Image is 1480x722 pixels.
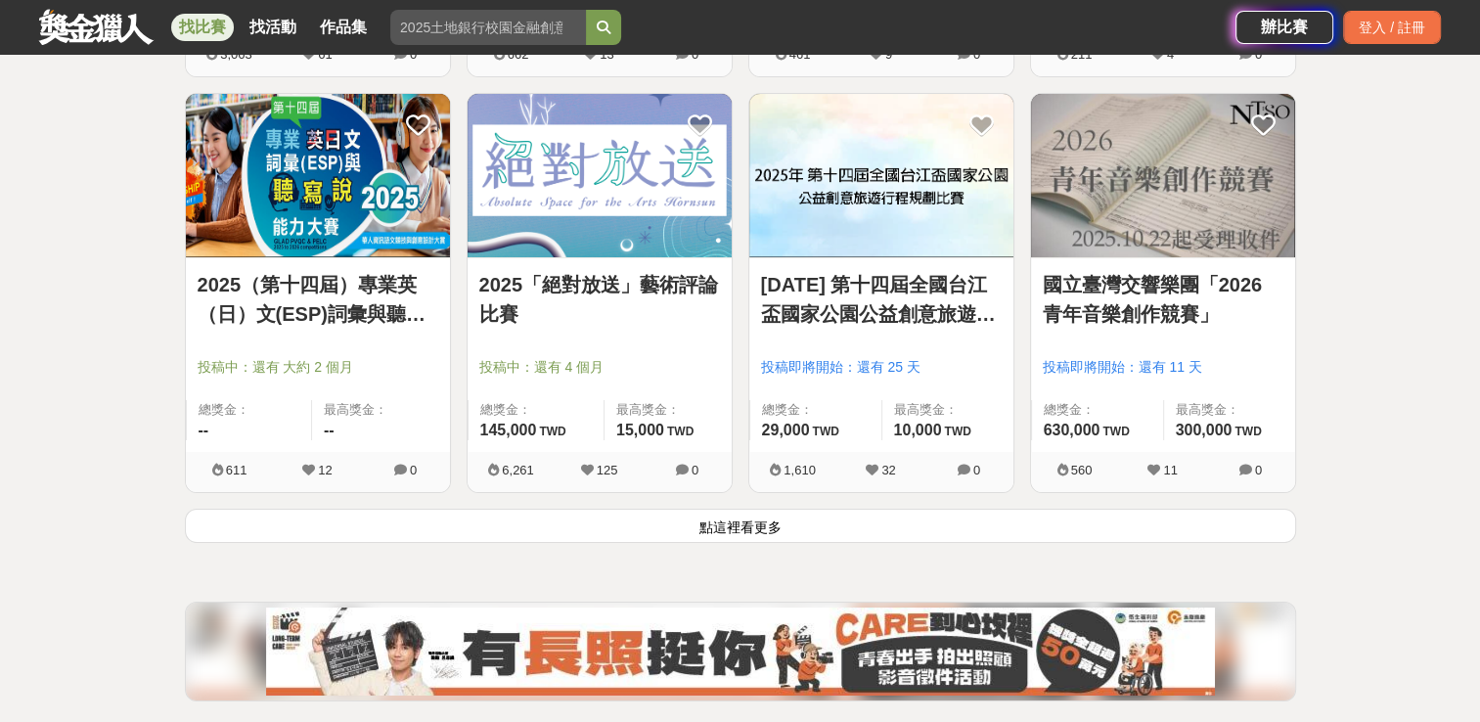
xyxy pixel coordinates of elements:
a: 辦比賽 [1235,11,1333,44]
span: 11 [1163,463,1177,477]
img: 0454c82e-88f2-4dcc-9ff1-cb041c249df3.jpg [266,608,1215,696]
span: 最高獎金： [1176,400,1283,420]
span: -- [199,422,209,438]
span: 投稿中：還有 大約 2 個月 [198,357,438,378]
span: 6,261 [502,463,534,477]
span: 630,000 [1044,422,1100,438]
span: TWD [1234,425,1261,438]
span: 29,000 [762,422,810,438]
span: 最高獎金： [616,400,720,420]
span: TWD [1102,425,1129,438]
div: 登入 / 註冊 [1343,11,1441,44]
span: 0 [410,47,417,62]
span: 61 [318,47,332,62]
a: Cover Image [468,94,732,258]
span: 最高獎金： [894,400,1002,420]
span: 4 [1167,47,1174,62]
a: 作品集 [312,14,375,41]
span: 1,610 [784,463,816,477]
img: Cover Image [186,94,450,257]
img: Cover Image [468,94,732,257]
span: -- [324,422,335,438]
span: 32 [881,463,895,477]
span: 145,000 [480,422,537,438]
button: 點這裡看更多 [185,509,1296,543]
span: 12 [318,463,332,477]
span: 投稿即將開始：還有 11 天 [1043,357,1283,378]
span: 最高獎金： [324,400,438,420]
span: 211 [1071,47,1093,62]
span: TWD [812,425,838,438]
a: Cover Image [1031,94,1295,258]
span: 13 [600,47,613,62]
span: 總獎金： [199,400,300,420]
span: 0 [1255,47,1262,62]
span: 611 [226,463,247,477]
span: TWD [539,425,565,438]
span: TWD [667,425,694,438]
span: 560 [1071,463,1093,477]
span: TWD [944,425,970,438]
span: 10,000 [894,422,942,438]
a: Cover Image [749,94,1013,258]
img: Cover Image [1031,94,1295,257]
a: 國立臺灣交響樂團「2026 青年音樂創作競賽」 [1043,270,1283,329]
span: 3,063 [220,47,252,62]
span: 15,000 [616,422,664,438]
span: 0 [973,463,980,477]
a: Cover Image [186,94,450,258]
span: 0 [1255,463,1262,477]
span: 0 [692,463,698,477]
a: 找比賽 [171,14,234,41]
span: 662 [508,47,529,62]
input: 2025土地銀行校園金融創意挑戰賽：從你出發 開啟智慧金融新頁 [390,10,586,45]
a: 2025（第十四屆）專業英（日）文(ESP)詞彙與聽寫說能力大賽 [198,270,438,329]
span: 125 [597,463,618,477]
a: 2025「絕對放送」藝術評論比賽 [479,270,720,329]
span: 0 [410,463,417,477]
img: Cover Image [749,94,1013,257]
span: 投稿即將開始：還有 25 天 [761,357,1002,378]
span: 0 [973,47,980,62]
span: 0 [692,47,698,62]
span: 461 [789,47,811,62]
span: 總獎金： [1044,400,1151,420]
a: 找活動 [242,14,304,41]
span: 總獎金： [480,400,592,420]
span: 300,000 [1176,422,1233,438]
span: 總獎金： [762,400,870,420]
span: 9 [885,47,892,62]
a: [DATE] 第十四屆全國台江盃國家公園公益創意旅遊行程規劃比賽 [761,270,1002,329]
span: 投稿中：還有 4 個月 [479,357,720,378]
